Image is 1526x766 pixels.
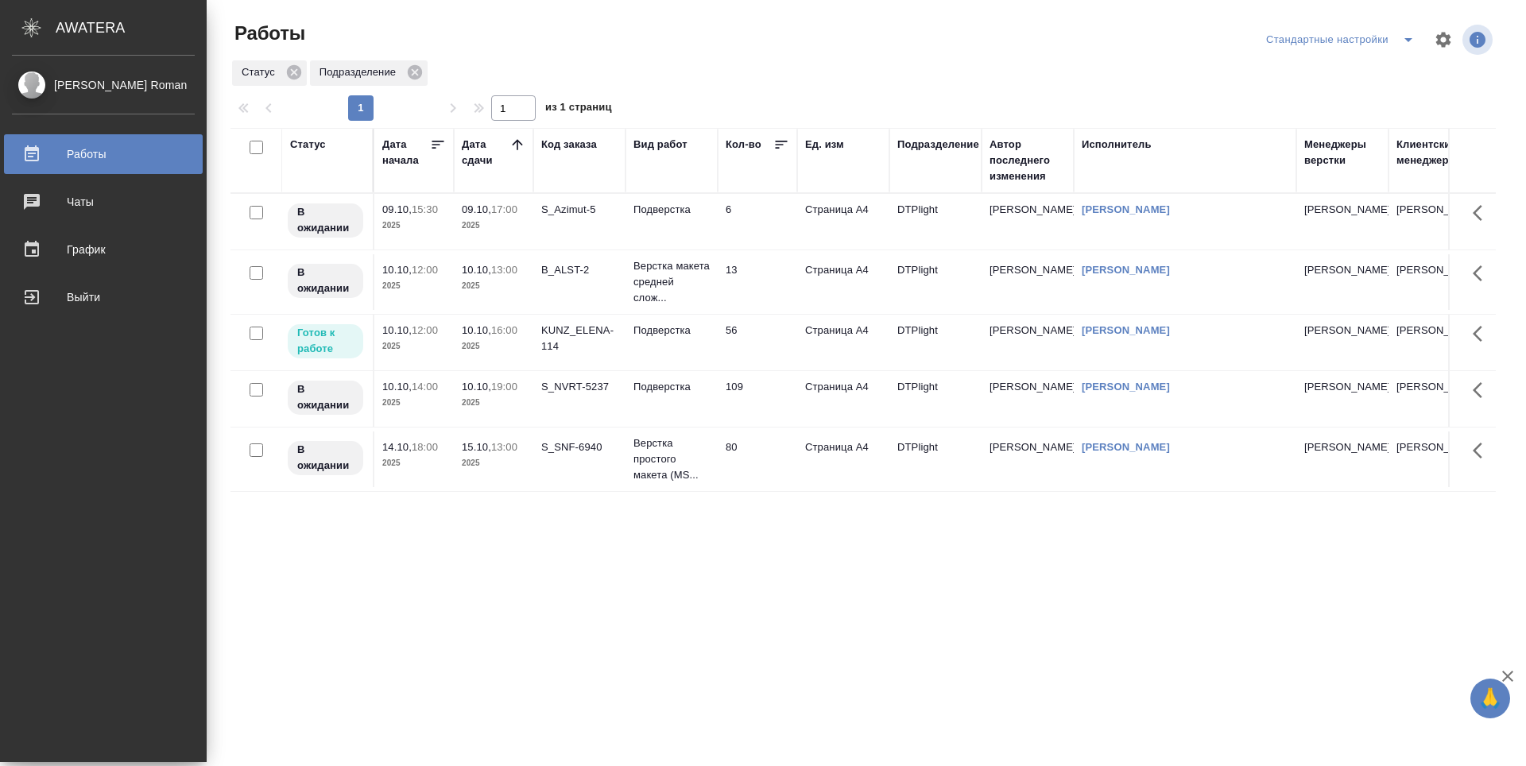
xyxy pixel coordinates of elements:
[462,339,525,354] p: 2025
[286,323,365,360] div: Исполнитель может приступить к работе
[320,64,401,80] p: Подразделение
[541,262,618,278] div: B_ALST-2
[1463,315,1501,353] button: Здесь прячутся важные кнопки
[797,315,889,370] td: Страница А4
[12,190,195,214] div: Чаты
[232,60,307,86] div: Статус
[462,264,491,276] p: 10.10,
[718,194,797,250] td: 6
[797,371,889,427] td: Страница А4
[462,278,525,294] p: 2025
[897,137,979,153] div: Подразделение
[382,324,412,336] p: 10.10,
[633,435,710,483] p: Верстка простого макета (MS...
[982,254,1074,310] td: [PERSON_NAME]
[982,315,1074,370] td: [PERSON_NAME]
[718,315,797,370] td: 56
[541,137,597,153] div: Код заказа
[633,137,687,153] div: Вид работ
[491,324,517,336] p: 16:00
[1082,264,1170,276] a: [PERSON_NAME]
[297,265,354,296] p: В ожидании
[286,379,365,416] div: Исполнитель назначен, приступать к работе пока рано
[286,439,365,477] div: Исполнитель назначен, приступать к работе пока рано
[491,264,517,276] p: 13:00
[889,431,982,487] td: DTPlight
[1389,194,1481,250] td: [PERSON_NAME]
[726,137,761,153] div: Кол-во
[633,323,710,339] p: Подверстка
[491,381,517,393] p: 19:00
[491,441,517,453] p: 13:00
[545,98,612,121] span: из 1 страниц
[382,264,412,276] p: 10.10,
[1262,27,1424,52] div: split button
[297,325,354,357] p: Готов к работе
[718,371,797,427] td: 109
[4,134,203,174] a: Работы
[1304,262,1381,278] p: [PERSON_NAME]
[12,76,195,94] div: [PERSON_NAME] Roman
[290,137,326,153] div: Статус
[382,278,446,294] p: 2025
[462,324,491,336] p: 10.10,
[491,203,517,215] p: 17:00
[805,137,844,153] div: Ед. изм
[12,285,195,309] div: Выйти
[4,230,203,269] a: График
[382,137,430,168] div: Дата начала
[1082,381,1170,393] a: [PERSON_NAME]
[242,64,281,80] p: Статус
[889,254,982,310] td: DTPlight
[797,194,889,250] td: Страница А4
[286,262,365,300] div: Исполнитель назначен, приступать к работе пока рано
[633,202,710,218] p: Подверстка
[541,202,618,218] div: S_Azimut-5
[797,254,889,310] td: Страница А4
[1082,324,1170,336] a: [PERSON_NAME]
[462,137,509,168] div: Дата сдачи
[718,431,797,487] td: 80
[462,218,525,234] p: 2025
[286,202,365,239] div: Исполнитель назначен, приступать к работе пока рано
[310,60,428,86] div: Подразделение
[462,395,525,411] p: 2025
[982,194,1074,250] td: [PERSON_NAME]
[462,441,491,453] p: 15.10,
[12,238,195,261] div: График
[1396,137,1473,168] div: Клиентские менеджеры
[633,258,710,306] p: Верстка макета средней слож...
[1304,439,1381,455] p: [PERSON_NAME]
[382,203,412,215] p: 09.10,
[889,315,982,370] td: DTPlight
[412,264,438,276] p: 12:00
[1304,137,1381,168] div: Менеджеры верстки
[230,21,305,46] span: Работы
[1082,441,1170,453] a: [PERSON_NAME]
[412,381,438,393] p: 14:00
[541,323,618,354] div: KUNZ_ELENA-114
[1389,315,1481,370] td: [PERSON_NAME]
[382,395,446,411] p: 2025
[412,324,438,336] p: 12:00
[1463,371,1501,409] button: Здесь прячутся важные кнопки
[1304,202,1381,218] p: [PERSON_NAME]
[382,381,412,393] p: 10.10,
[462,455,525,471] p: 2025
[4,182,203,222] a: Чаты
[1389,254,1481,310] td: [PERSON_NAME]
[718,254,797,310] td: 13
[797,431,889,487] td: Страница А4
[462,381,491,393] p: 10.10,
[889,194,982,250] td: DTPlight
[462,203,491,215] p: 09.10,
[297,204,354,236] p: В ожидании
[412,441,438,453] p: 18:00
[1389,431,1481,487] td: [PERSON_NAME]
[990,137,1066,184] div: Автор последнего изменения
[541,439,618,455] div: S_SNF-6940
[382,339,446,354] p: 2025
[541,379,618,395] div: S_NVRT-5237
[4,277,203,317] a: Выйти
[889,371,982,427] td: DTPlight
